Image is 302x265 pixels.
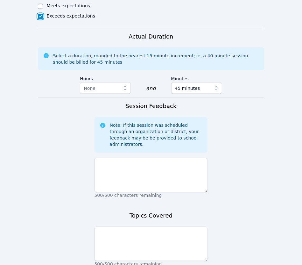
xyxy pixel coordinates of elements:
span: None [84,86,95,91]
button: None [80,82,131,94]
label: Minutes [171,73,222,82]
h3: Topics Covered [130,211,172,220]
label: Hours [80,73,131,82]
label: Meets expectations [47,3,90,8]
label: Exceeds expectations [47,13,95,18]
div: Note: If this session was scheduled through an organization or district, your feedback may be be ... [110,122,203,148]
span: 45 minutes [175,84,200,92]
p: 500/500 characters remaining [95,192,208,199]
h3: Session Feedback [125,102,176,111]
h3: Actual Duration [129,32,173,41]
div: Select a duration, rounded to the nearest 15 minute increment; ie, a 40 minute session should be ... [53,53,259,65]
button: 45 minutes [171,82,222,94]
div: and [146,85,156,92]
